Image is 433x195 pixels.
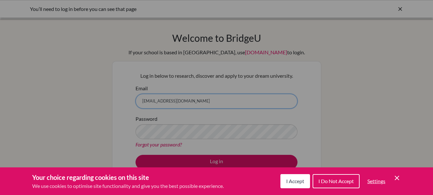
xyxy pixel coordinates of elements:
button: Settings [362,175,391,188]
p: We use cookies to optimise site functionality and give you the best possible experience. [32,182,224,190]
h3: Your choice regarding cookies on this site [32,173,224,182]
span: I Accept [286,178,304,184]
span: I Do Not Accept [318,178,354,184]
span: Settings [367,178,385,184]
button: Save and close [393,174,401,182]
button: I Do Not Accept [313,174,360,188]
button: I Accept [280,174,310,188]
